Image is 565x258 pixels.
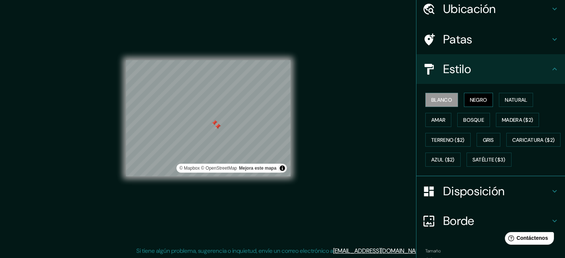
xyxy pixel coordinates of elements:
button: Satélite ($3) [467,153,512,167]
button: Azul ($2) [425,153,461,167]
a: Comentarios sobre el mapa [239,166,276,171]
font: Terreno ($2) [431,137,465,143]
font: © Mapbox [179,166,200,171]
font: Madera ($2) [502,117,533,123]
a: Mapbox [179,166,200,171]
button: Negro [464,93,493,107]
font: Negro [470,97,487,103]
div: Patas [416,25,565,54]
a: [EMAIL_ADDRESS][DOMAIN_NAME] [333,247,425,255]
font: Satélite ($3) [473,157,506,163]
font: Caricatura ($2) [512,137,555,143]
button: Gris [477,133,500,147]
a: Mapa de calles abierto [201,166,237,171]
font: Gris [483,137,494,143]
font: Natural [505,97,527,103]
button: Natural [499,93,533,107]
button: Madera ($2) [496,113,539,127]
button: Activar o desactivar atribución [278,164,287,173]
font: Estilo [443,61,471,77]
div: Borde [416,206,565,236]
font: Disposición [443,183,504,199]
font: Mejora este mapa [239,166,276,171]
font: © OpenStreetMap [201,166,237,171]
font: Azul ($2) [431,157,455,163]
font: Patas [443,32,473,47]
font: Tamaño [425,248,441,254]
canvas: Mapa [126,60,290,176]
font: Ubicación [443,1,496,17]
div: Disposición [416,176,565,206]
button: Blanco [425,93,458,107]
button: Caricatura ($2) [506,133,561,147]
button: Terreno ($2) [425,133,471,147]
iframe: Lanzador de widgets de ayuda [499,229,557,250]
font: Blanco [431,97,452,103]
font: Si tiene algún problema, sugerencia o inquietud, envíe un correo electrónico a [136,247,333,255]
font: Bosque [463,117,484,123]
button: Amar [425,113,451,127]
div: Estilo [416,54,565,84]
button: Bosque [457,113,490,127]
font: Borde [443,213,474,229]
font: Amar [431,117,445,123]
